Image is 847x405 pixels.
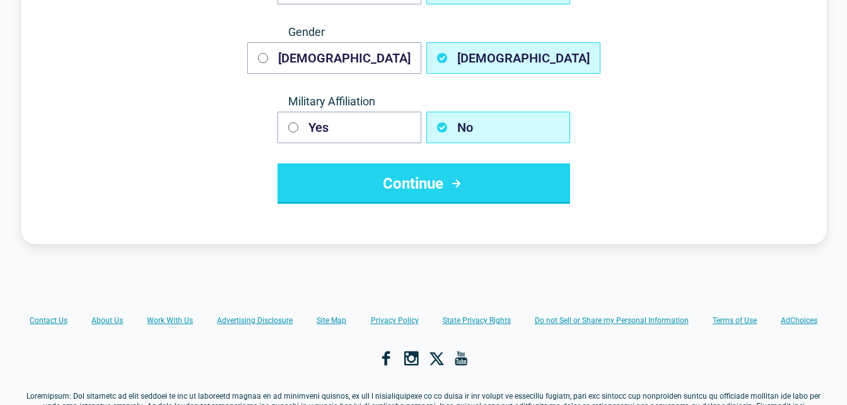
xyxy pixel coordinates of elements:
[277,112,421,143] button: Yes
[429,351,444,366] a: X
[371,315,419,326] a: Privacy Policy
[147,315,193,326] a: Work With Us
[91,315,123,326] a: About Us
[317,315,346,326] a: Site Map
[426,112,570,143] button: No
[277,25,570,40] span: Gender
[454,351,469,366] a: YouTube
[535,315,689,326] a: Do not Sell or Share my Personal Information
[378,351,394,366] a: Facebook
[277,163,570,204] button: Continue
[217,315,293,326] a: Advertising Disclosure
[247,42,421,74] button: [DEMOGRAPHIC_DATA]
[277,94,570,109] span: Military Affiliation
[426,42,600,74] button: [DEMOGRAPHIC_DATA]
[781,315,817,326] a: AdChoices
[404,351,419,366] a: Instagram
[30,315,67,326] a: Contact Us
[713,315,757,326] a: Terms of Use
[443,315,511,326] a: State Privacy Rights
